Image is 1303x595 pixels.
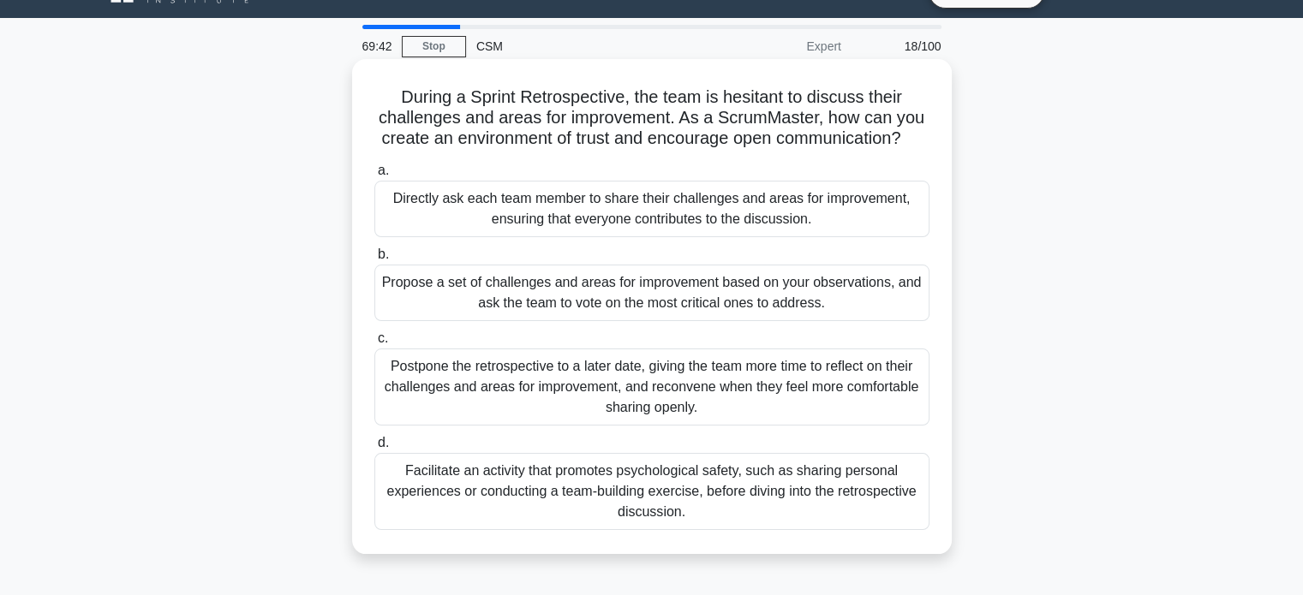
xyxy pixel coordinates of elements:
[852,29,952,63] div: 18/100
[373,86,931,150] h5: During a Sprint Retrospective, the team is hesitant to discuss their challenges and areas for imp...
[378,163,389,177] span: a.
[374,453,929,530] div: Facilitate an activity that promotes psychological safety, such as sharing personal experiences o...
[374,265,929,321] div: Propose a set of challenges and areas for improvement based on your observations, and ask the tea...
[702,29,852,63] div: Expert
[466,29,702,63] div: CSM
[378,247,389,261] span: b.
[374,348,929,425] div: Postpone the retrospective to a later date, giving the team more time to reflect on their challen...
[402,36,466,57] a: Stop
[378,330,388,345] span: c.
[352,29,402,63] div: 69:42
[378,435,389,449] span: d.
[374,181,929,237] div: Directly ask each team member to share their challenges and areas for improvement, ensuring that ...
